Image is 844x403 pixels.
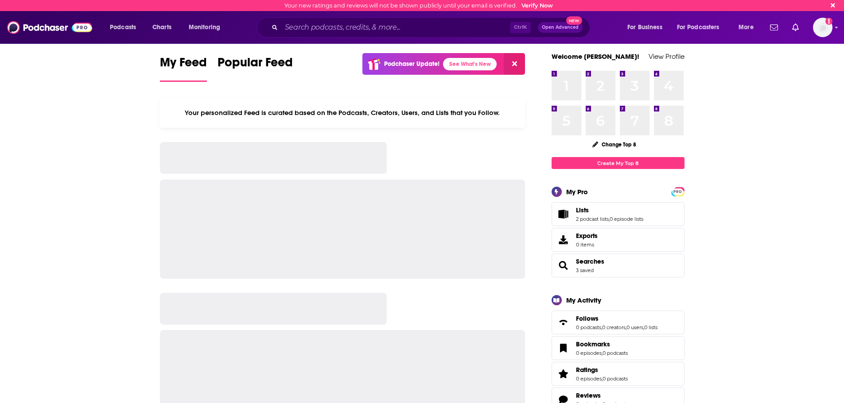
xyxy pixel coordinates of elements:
span: More [739,21,754,34]
span: Exports [555,234,572,246]
span: For Podcasters [677,21,720,34]
svg: Email not verified [825,18,832,25]
button: open menu [671,20,732,35]
a: Ratings [576,366,628,374]
a: PRO [673,188,683,195]
span: Ctrl K [510,22,531,33]
a: See What's New [443,58,497,70]
span: Monitoring [189,21,220,34]
a: Create My Top 8 [552,157,685,169]
span: Popular Feed [218,55,293,75]
span: Exports [576,232,598,240]
a: Show notifications dropdown [766,20,782,35]
div: Your personalized Feed is curated based on the Podcasts, Creators, Users, and Lists that you Follow. [160,98,525,128]
a: 0 podcasts [576,324,601,330]
span: For Business [627,21,662,34]
button: open menu [183,20,232,35]
img: Podchaser - Follow, Share and Rate Podcasts [7,19,92,36]
a: Follows [576,315,657,322]
div: My Pro [566,188,588,196]
span: Bookmarks [576,340,610,348]
a: Lists [576,206,643,214]
span: , [601,324,602,330]
a: Reviews [576,391,628,399]
span: Reviews [576,391,601,399]
span: New [566,16,582,25]
a: 0 users [626,324,643,330]
a: Exports [552,228,685,252]
a: Show notifications dropdown [789,20,802,35]
p: Podchaser Update! [384,60,440,68]
button: Show profile menu [813,18,832,37]
a: View Profile [649,52,685,61]
span: Follows [552,311,685,334]
a: 0 podcasts [603,350,628,356]
span: Podcasts [110,21,136,34]
span: Bookmarks [552,336,685,360]
span: Searches [552,253,685,277]
a: Searches [555,259,572,272]
a: Bookmarks [555,342,572,354]
a: 0 episodes [576,376,602,382]
a: 0 lists [644,324,657,330]
span: Charts [152,21,171,34]
span: , [643,324,644,330]
button: open menu [104,20,148,35]
a: 2 podcast lists [576,216,609,222]
span: , [602,376,603,382]
a: Bookmarks [576,340,628,348]
a: 0 episode lists [610,216,643,222]
a: Welcome [PERSON_NAME]! [552,52,639,61]
a: Follows [555,316,572,329]
span: Lists [552,202,685,226]
a: 3 saved [576,267,594,273]
span: , [602,350,603,356]
a: Popular Feed [218,55,293,82]
input: Search podcasts, credits, & more... [281,20,510,35]
button: open menu [621,20,673,35]
span: Ratings [576,366,598,374]
span: Lists [576,206,589,214]
span: PRO [673,188,683,195]
div: Search podcasts, credits, & more... [265,17,599,38]
button: Open AdvancedNew [538,22,583,33]
img: User Profile [813,18,832,37]
span: Logged in as celadonmarketing [813,18,832,37]
a: My Feed [160,55,207,82]
a: 0 podcasts [603,376,628,382]
a: Charts [147,20,177,35]
button: Change Top 8 [587,139,642,150]
a: Verify Now [521,2,553,9]
span: 0 items [576,242,598,248]
a: Ratings [555,368,572,380]
a: Searches [576,257,604,265]
a: 0 episodes [576,350,602,356]
div: My Activity [566,296,601,304]
a: Lists [555,208,572,220]
span: My Feed [160,55,207,75]
div: Your new ratings and reviews will not be shown publicly until your email is verified. [284,2,553,9]
span: Ratings [552,362,685,386]
span: Follows [576,315,599,322]
a: 0 creators [602,324,626,330]
span: , [626,324,626,330]
span: Open Advanced [542,25,579,30]
button: open menu [732,20,765,35]
span: , [609,216,610,222]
